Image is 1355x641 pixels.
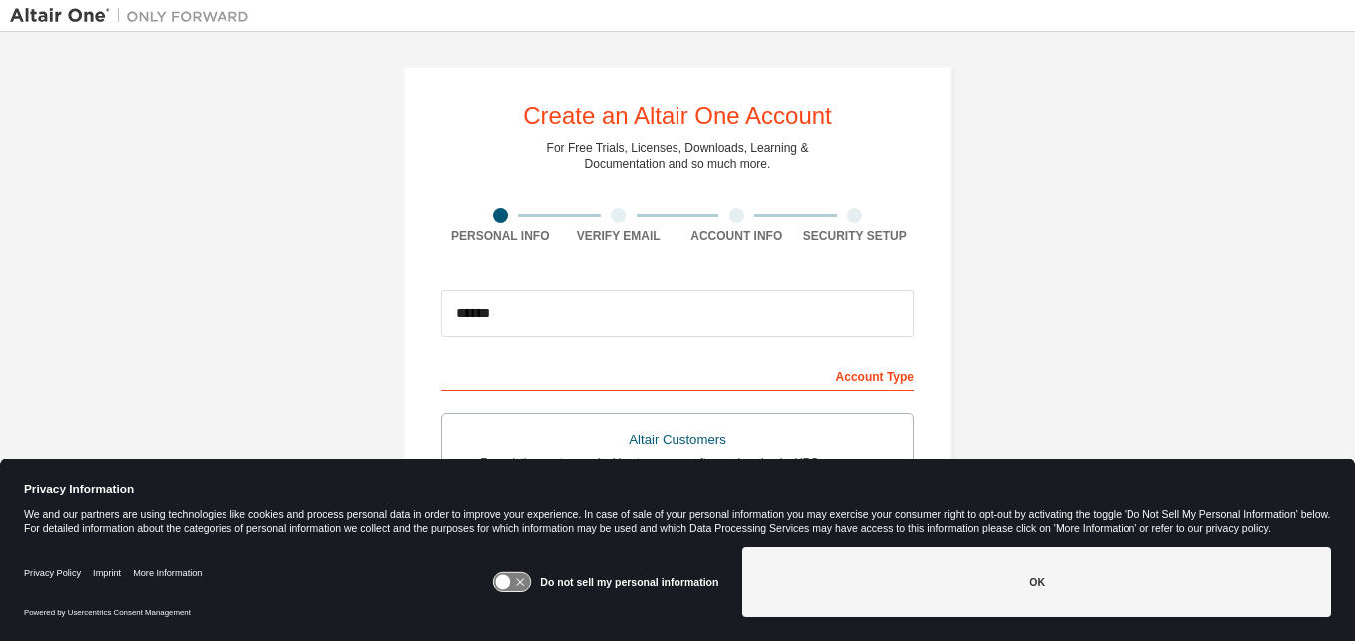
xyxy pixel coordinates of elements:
div: Create an Altair One Account [523,104,832,128]
div: Security Setup [796,228,915,244]
img: Altair One [10,6,259,26]
div: Verify Email [560,228,678,244]
div: Account Info [677,228,796,244]
div: For Free Trials, Licenses, Downloads, Learning & Documentation and so much more. [547,140,809,172]
div: Account Type [441,359,914,391]
div: Altair Customers [454,426,901,454]
div: For existing customers looking to access software downloads, HPC resources, community, trainings ... [454,454,901,486]
div: Personal Info [441,228,560,244]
